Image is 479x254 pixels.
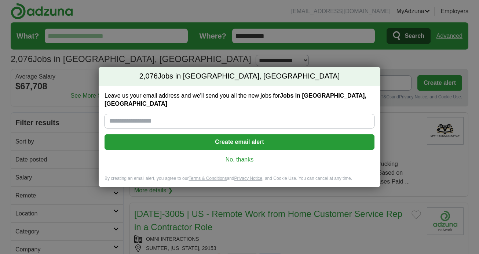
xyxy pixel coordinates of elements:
[234,176,263,181] a: Privacy Notice
[105,92,366,107] strong: Jobs in [GEOGRAPHIC_DATA], [GEOGRAPHIC_DATA]
[110,156,369,164] a: No, thanks
[99,175,380,188] div: By creating an email alert, you agree to our and , and Cookie Use. You can cancel at any time.
[189,176,227,181] a: Terms & Conditions
[105,134,374,150] button: Create email alert
[139,71,158,81] span: 2,076
[105,92,374,108] label: Leave us your email address and we'll send you all the new jobs for
[99,67,380,86] h2: Jobs in [GEOGRAPHIC_DATA], [GEOGRAPHIC_DATA]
